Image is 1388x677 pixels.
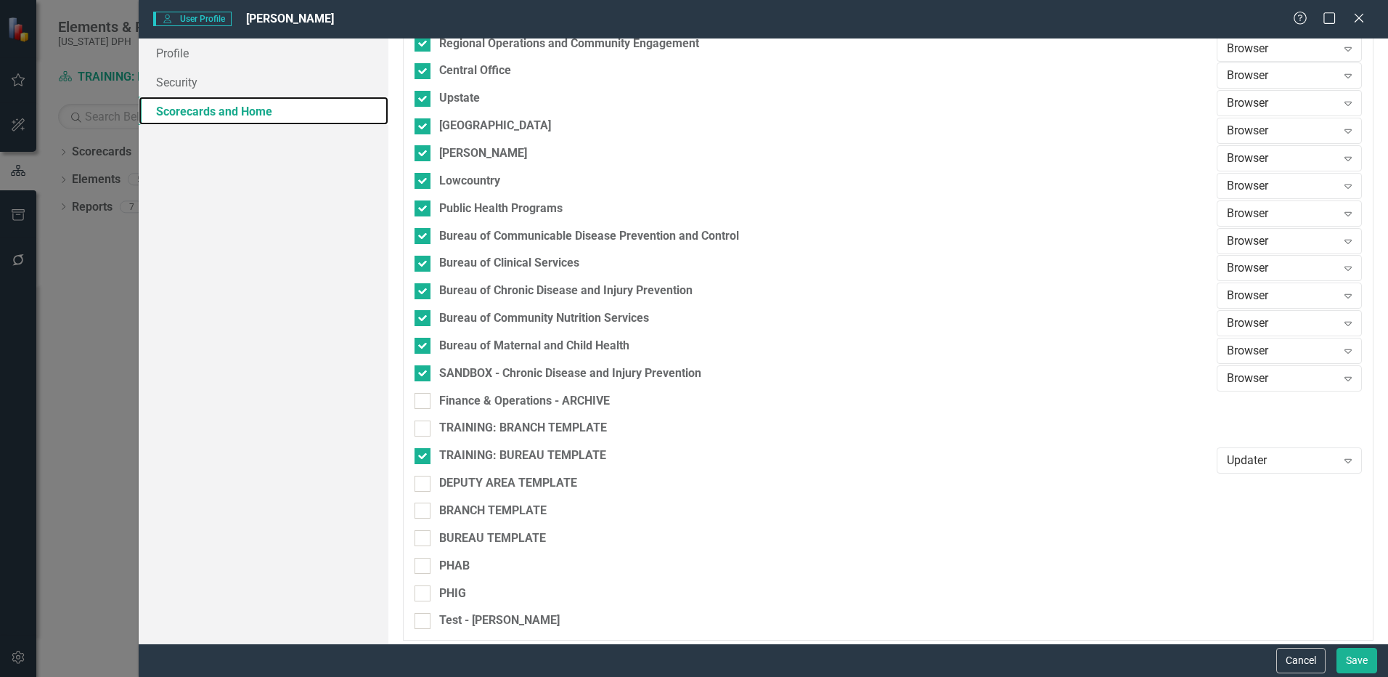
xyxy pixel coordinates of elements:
div: Browser [1227,232,1336,249]
button: Cancel [1276,648,1326,673]
div: Browser [1227,95,1336,112]
div: Test - [PERSON_NAME] [439,612,560,629]
div: Browser [1227,150,1336,167]
div: Updater [1227,453,1336,469]
div: Browser [1227,315,1336,332]
div: Browser [1227,370,1336,386]
div: Central Office [439,62,511,79]
a: Profile [139,38,388,68]
div: BRANCH TEMPLATE [439,503,547,519]
div: PHAB [439,558,470,575]
div: Bureau of Chronic Disease and Injury Prevention [439,283,693,299]
div: DEPUTY AREA TEMPLATE [439,475,577,492]
div: Public Health Programs [439,200,563,217]
a: Security [139,68,388,97]
div: SANDBOX - Chronic Disease and Injury Prevention [439,365,701,382]
button: Save [1336,648,1377,673]
div: Bureau of Communicable Disease Prevention and Control [439,228,739,245]
div: Browser [1227,205,1336,222]
div: Bureau of Community Nutrition Services [439,310,649,327]
div: Browser [1227,68,1336,84]
div: Browser [1227,123,1336,139]
span: [PERSON_NAME] [246,12,334,25]
div: Bureau of Maternal and Child Health [439,338,629,354]
div: Browser [1227,288,1336,304]
div: Bureau of Clinical Services [439,255,579,272]
div: Browser [1227,40,1336,57]
span: User Profile [153,12,231,26]
a: Scorecards and Home [139,97,388,126]
div: Regional Operations and Community Engagement [439,36,699,52]
div: BUREAU TEMPLATE [439,530,546,547]
div: Finance & Operations - ARCHIVE [439,393,610,410]
div: [PERSON_NAME] [439,145,527,162]
div: [GEOGRAPHIC_DATA] [439,118,551,134]
div: TRAINING: BRANCH TEMPLATE [439,420,607,437]
div: PHIG [439,585,466,602]
div: Browser [1227,343,1336,360]
div: TRAINING: BUREAU TEMPLATE [439,447,606,464]
div: Browser [1227,177,1336,194]
div: Upstate [439,90,480,107]
div: Browser [1227,260,1336,277]
div: Lowcountry [439,173,500,190]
